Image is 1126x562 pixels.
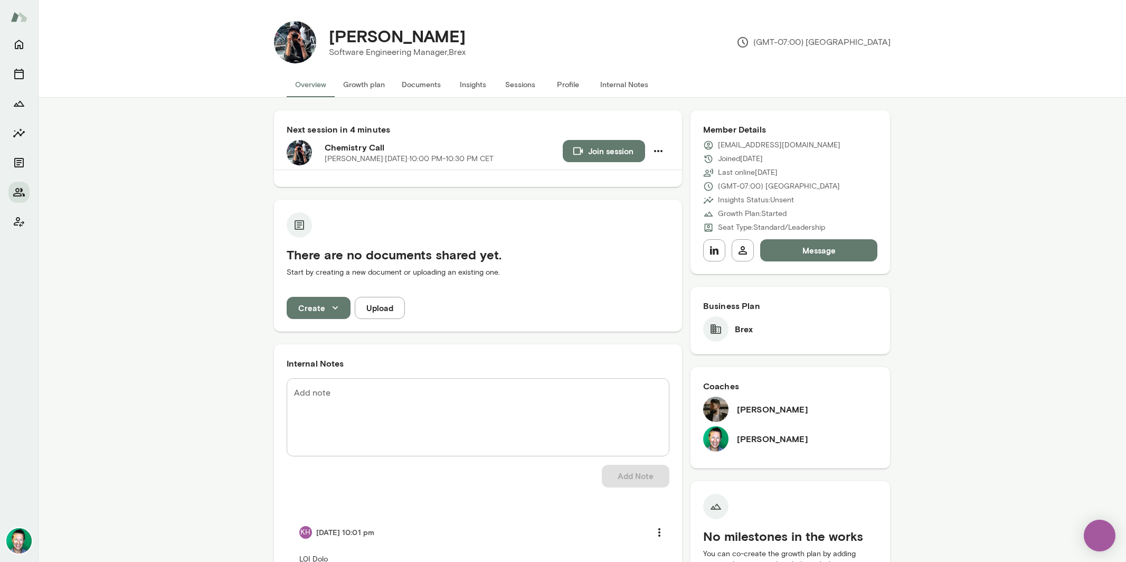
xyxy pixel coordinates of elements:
[563,140,645,162] button: Join session
[703,426,728,452] img: Brian Lawrence
[703,123,878,136] h6: Member Details
[335,72,393,97] button: Growth plan
[6,528,32,554] img: Brian Lawrence
[718,140,840,151] p: [EMAIL_ADDRESS][DOMAIN_NAME]
[11,7,27,27] img: Mento
[329,46,466,59] p: Software Engineering Manager, Brex
[737,403,808,416] h6: [PERSON_NAME]
[287,246,669,263] h5: There are no documents shared yet.
[718,154,763,164] p: Joined [DATE]
[703,528,878,545] h5: No milestones in the works
[287,267,669,278] p: Start by creating a new document or uploading an existing one.
[287,72,335,97] button: Overview
[718,167,778,178] p: Last online [DATE]
[497,72,544,97] button: Sessions
[449,72,497,97] button: Insights
[718,209,787,219] p: Growth Plan: Started
[718,181,840,192] p: (GMT-07:00) [GEOGRAPHIC_DATA]
[8,93,30,114] button: Growth Plan
[718,222,825,233] p: Seat Type: Standard/Leadership
[737,433,808,445] h6: [PERSON_NAME]
[287,297,351,319] button: Create
[8,34,30,55] button: Home
[648,521,670,544] button: more
[8,182,30,203] button: Members
[703,299,878,312] h6: Business Plan
[703,380,878,392] h6: Coaches
[299,526,312,539] div: KH
[8,211,30,232] button: Client app
[325,154,494,164] p: [PERSON_NAME] · [DATE] · 10:00 PM-10:30 PM CET
[8,63,30,85] button: Sessions
[355,297,405,319] button: Upload
[325,141,563,154] h6: Chemistry Call
[8,152,30,173] button: Documents
[287,123,669,136] h6: Next session in 4 minutes
[760,239,878,261] button: Message
[592,72,657,97] button: Internal Notes
[718,195,794,205] p: Insights Status: Unsent
[287,357,669,370] h6: Internal Notes
[736,36,891,49] p: (GMT-07:00) [GEOGRAPHIC_DATA]
[8,123,30,144] button: Insights
[329,26,466,46] h4: [PERSON_NAME]
[393,72,449,97] button: Documents
[703,397,728,422] img: Deepak Shrivastava
[274,21,316,63] img: Mehtab Chithiwala
[735,323,753,335] h6: Brex
[544,72,592,97] button: Profile
[316,527,375,538] h6: [DATE] 10:01 pm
